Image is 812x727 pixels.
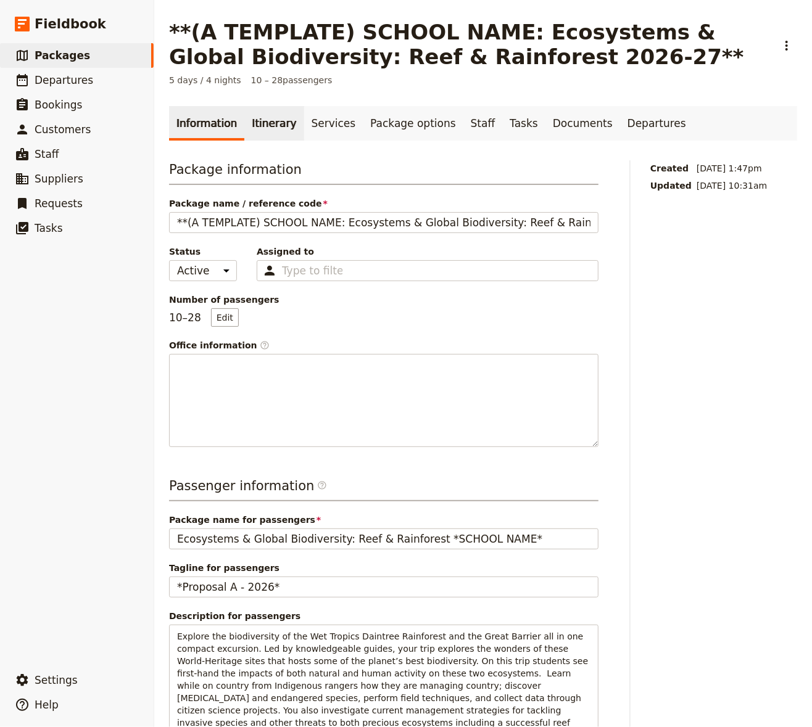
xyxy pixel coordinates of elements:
div: Office information [169,339,599,351]
span: Settings [35,674,78,686]
input: Package name for passengers [169,528,599,549]
a: Information [169,106,244,141]
span: ​ [317,480,327,490]
span: Created [650,162,692,175]
span: Number of passengers [169,294,599,306]
a: Documents [545,106,620,141]
a: Services [304,106,363,141]
span: Status [169,245,237,258]
span: Packages [35,49,90,62]
a: Itinerary [244,106,304,141]
span: Suppliers [35,173,83,185]
h3: Passenger information [169,477,599,501]
span: Updated [650,179,692,192]
span: Staff [35,148,59,160]
button: Actions [776,35,797,56]
span: [DATE] 1:47pm [697,162,767,175]
span: Customers [35,123,91,136]
input: Tagline for passengers [169,577,599,598]
input: Assigned to [282,263,342,278]
span: 10 – 28 passengers [251,74,333,86]
span: Help [35,699,59,711]
button: Number of passengers10–28 [211,308,239,327]
a: Package options [363,106,463,141]
span: 5 days / 4 nights [169,74,241,86]
span: Fieldbook [35,15,106,33]
span: Bookings [35,99,82,111]
span: Tagline for passengers [169,562,599,574]
a: Departures [620,106,694,141]
a: Tasks [502,106,545,141]
span: Tasks [35,222,63,234]
span: Package name / reference code [169,197,599,210]
select: Status [169,260,237,281]
p: 10 – 28 [169,308,239,327]
input: Package name / reference code [169,212,599,233]
span: [DATE] 10:31am [697,179,767,192]
a: Staff [463,106,503,141]
span: ​ [317,480,327,495]
span: ​ [260,340,270,350]
span: Requests [35,197,83,210]
span: Package name for passengers [169,514,599,526]
h1: **(A TEMPLATE) SCHOOL NAME: Ecosystems & Global Biodiversity: Reef & Rainforest 2026-27** [169,20,769,69]
span: Assigned to [257,245,599,258]
h3: Package information [169,160,599,185]
span: Departures [35,74,93,86]
div: Description for passengers [169,610,599,622]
